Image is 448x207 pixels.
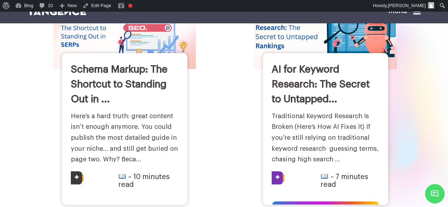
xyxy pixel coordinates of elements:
[71,113,178,162] a: Here’s a hard truth: great content isn’t enough anymore. You could publish the most detailed guid...
[128,4,132,8] div: Focus keyphrase not set
[119,173,126,180] img: 📖
[28,7,86,15] img: logo SVG
[321,173,368,188] span: minutes read
[321,173,328,180] img: 📖
[133,173,140,180] span: 10
[272,64,370,104] a: AI for Keyword Research: The Secret to Untapped...
[335,173,339,180] span: 7
[71,64,168,104] a: Schema Markup: The Shortcut to Standing Out in ...
[128,173,131,180] span: ~
[425,184,444,203] span: Chat Widget
[118,173,170,188] span: minutes read
[272,113,379,162] a: Traditional Keyword Research Is Broken (Here’s How AI Fixes It) If you’re still relying on tradit...
[330,173,333,180] span: ~
[388,3,426,8] span: [PERSON_NAME]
